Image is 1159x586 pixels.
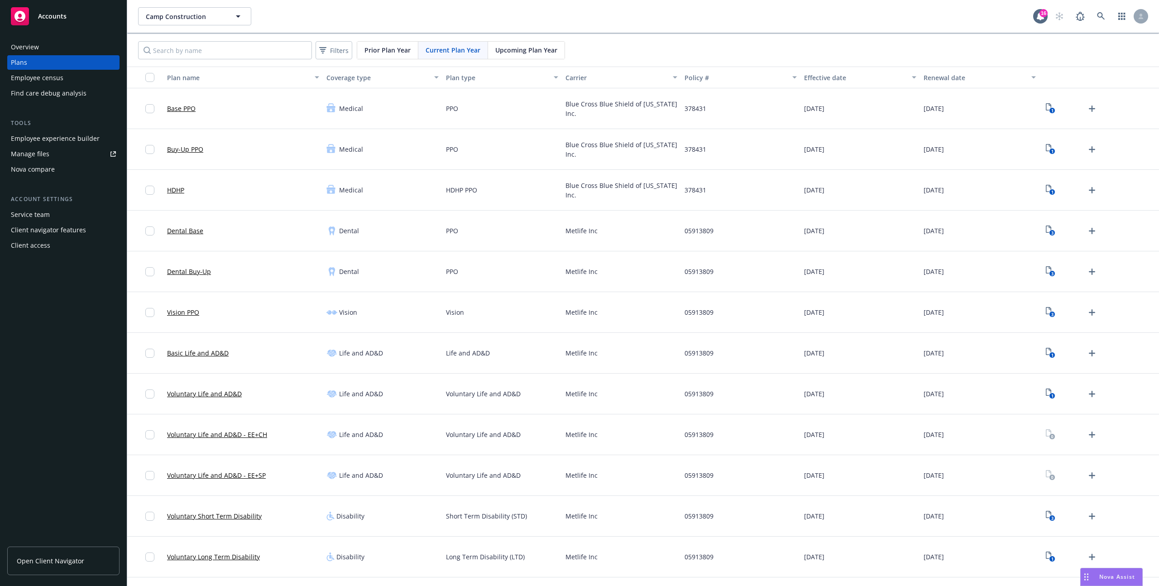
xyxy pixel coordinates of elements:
[924,104,944,113] span: [DATE]
[1051,393,1053,399] text: 1
[446,226,458,235] span: PPO
[804,73,906,82] div: Effective date
[1043,224,1058,238] a: View Plan Documents
[681,67,800,88] button: Policy #
[11,147,49,161] div: Manage files
[685,307,714,317] span: 05913809
[7,4,120,29] a: Accounts
[1071,7,1089,25] a: Report a Bug
[685,104,706,113] span: 378431
[685,144,706,154] span: 378431
[11,40,39,54] div: Overview
[339,226,359,235] span: Dental
[1085,142,1099,157] a: Upload Plan Documents
[1043,183,1058,197] a: View Plan Documents
[316,41,352,59] button: Filters
[11,162,55,177] div: Nova compare
[339,144,363,154] span: Medical
[167,267,211,276] a: Dental Buy-Up
[317,44,350,57] span: Filters
[1050,7,1068,25] a: Start snowing
[167,104,196,113] a: Base PPO
[167,552,260,562] a: Voluntary Long Term Disability
[804,511,824,521] span: [DATE]
[1043,305,1058,320] a: View Plan Documents
[163,67,323,88] button: Plan name
[11,223,86,237] div: Client navigator features
[145,73,154,82] input: Select all
[446,389,521,399] span: Voluntary Life and AD&D
[326,73,429,82] div: Coverage type
[145,389,154,399] input: Toggle Row Selected
[7,55,120,70] a: Plans
[145,226,154,235] input: Toggle Row Selected
[11,55,27,70] div: Plans
[804,144,824,154] span: [DATE]
[442,67,562,88] button: Plan type
[804,226,824,235] span: [DATE]
[446,552,525,562] span: Long Term Disability (LTD)
[7,86,120,101] a: Find care debug analysis
[11,71,63,85] div: Employee census
[800,67,920,88] button: Effective date
[804,471,824,480] span: [DATE]
[11,131,100,146] div: Employee experience builder
[145,512,154,521] input: Toggle Row Selected
[7,40,120,54] a: Overview
[167,389,242,399] a: Voluntary Life and AD&D
[565,511,598,521] span: Metlife Inc
[145,308,154,317] input: Toggle Row Selected
[924,389,944,399] span: [DATE]
[924,185,944,195] span: [DATE]
[145,552,154,562] input: Toggle Row Selected
[446,348,490,358] span: Life and AD&D
[446,430,521,439] span: Voluntary Life and AD&D
[804,430,824,439] span: [DATE]
[565,307,598,317] span: Metlife Inc
[565,471,598,480] span: Metlife Inc
[11,86,86,101] div: Find care debug analysis
[1051,230,1053,236] text: 3
[924,226,944,235] span: [DATE]
[145,267,154,276] input: Toggle Row Selected
[7,223,120,237] a: Client navigator features
[339,471,383,480] span: Life and AD&D
[167,430,267,439] a: Voluntary Life and AD&D - EE+CH
[1085,509,1099,524] a: Upload Plan Documents
[804,307,824,317] span: [DATE]
[339,267,359,276] span: Dental
[565,226,598,235] span: Metlife Inc
[685,73,787,82] div: Policy #
[339,389,383,399] span: Life and AD&D
[426,45,480,55] span: Current Plan Year
[167,73,309,82] div: Plan name
[323,67,442,88] button: Coverage type
[339,104,363,113] span: Medical
[562,67,681,88] button: Carrier
[446,144,458,154] span: PPO
[1043,468,1058,483] a: View Plan Documents
[565,267,598,276] span: Metlife Inc
[924,430,944,439] span: [DATE]
[7,162,120,177] a: Nova compare
[1113,7,1131,25] a: Switch app
[565,389,598,399] span: Metlife Inc
[145,145,154,154] input: Toggle Row Selected
[1085,183,1099,197] a: Upload Plan Documents
[1043,427,1058,442] a: View Plan Documents
[924,552,944,562] span: [DATE]
[685,552,714,562] span: 05913809
[1085,468,1099,483] a: Upload Plan Documents
[1051,271,1053,277] text: 3
[446,185,477,195] span: HDHP PPO
[1039,9,1048,17] div: 16
[1085,346,1099,360] a: Upload Plan Documents
[1080,568,1143,586] button: Nova Assist
[7,131,120,146] a: Employee experience builder
[446,511,527,521] span: Short Term Disability (STD)
[685,511,714,521] span: 05913809
[804,348,824,358] span: [DATE]
[145,349,154,358] input: Toggle Row Selected
[804,185,824,195] span: [DATE]
[1043,387,1058,401] a: View Plan Documents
